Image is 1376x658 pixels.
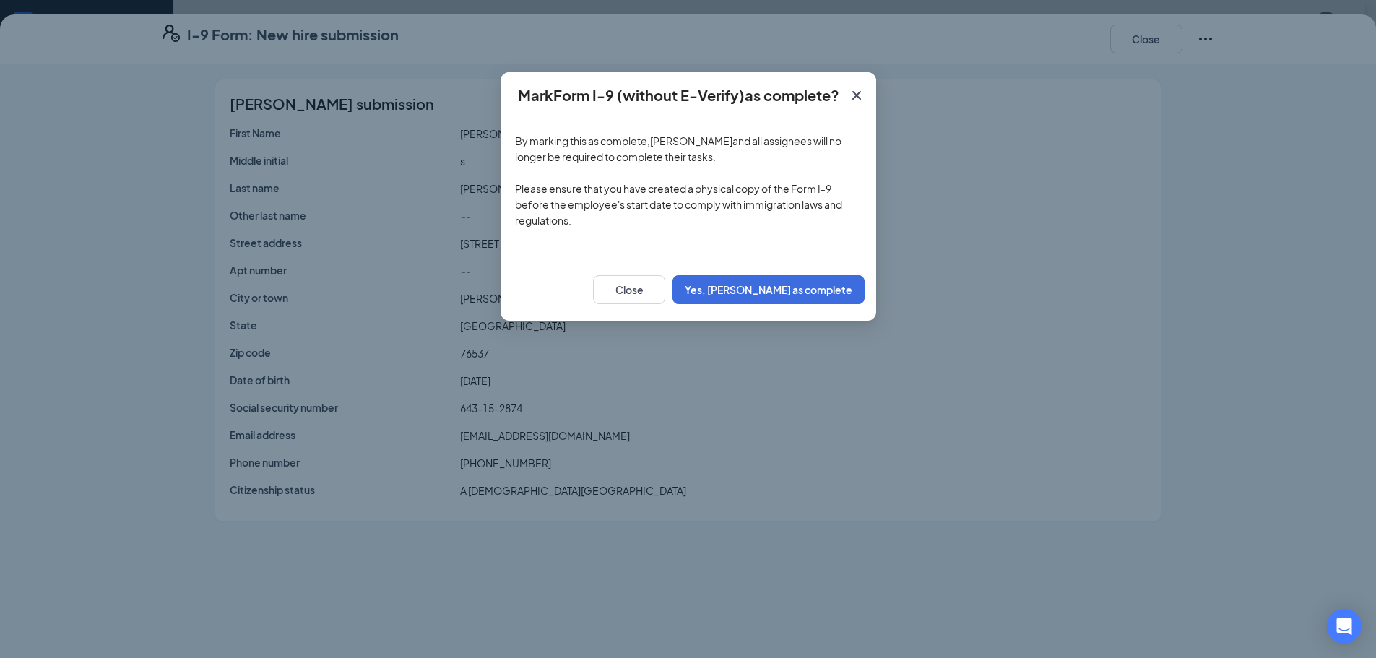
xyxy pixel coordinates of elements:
[1327,609,1362,644] div: Open Intercom Messenger
[593,275,665,304] button: Close
[837,72,876,118] button: Close
[672,275,865,304] button: Yes, [PERSON_NAME] as complete
[518,85,839,105] h4: Mark Form I-9 (without E-Verify) as complete?
[515,134,842,227] span: By marking this as complete, [PERSON_NAME] and all assignees will no longer be required to comple...
[848,87,865,104] svg: Cross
